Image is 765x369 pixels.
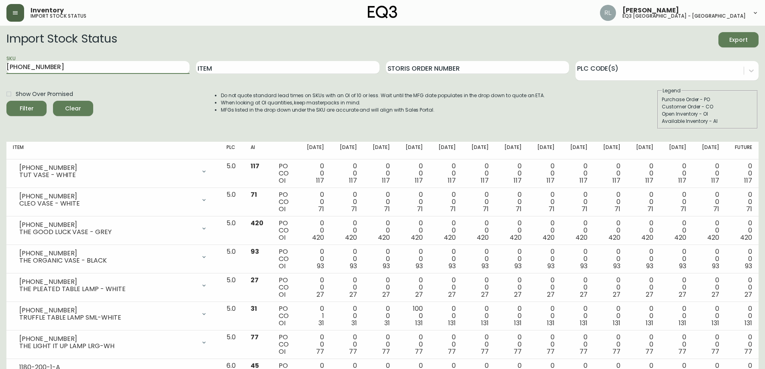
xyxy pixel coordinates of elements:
div: 0 0 [436,191,456,213]
div: 0 0 [666,191,686,213]
span: 93 [679,261,686,271]
div: 0 0 [502,334,522,355]
li: Do not quote standard lead times on SKUs with an OI of 10 or less. Wait until the MFG date popula... [221,92,545,99]
span: 117 [744,176,752,185]
div: 0 0 [436,277,456,298]
span: 420 [740,233,752,242]
span: 93 [547,261,555,271]
div: [PHONE_NUMBER] [19,221,196,228]
div: 0 0 [304,163,324,184]
div: PO CO [279,191,291,213]
h5: eq3 [GEOGRAPHIC_DATA] - [GEOGRAPHIC_DATA] [622,14,746,18]
div: Customer Order - CO [662,103,753,110]
span: 93 [251,247,259,256]
div: 0 0 [666,277,686,298]
span: 420 [378,233,390,242]
div: 0 0 [567,220,588,241]
span: 71 [680,204,686,214]
span: 117 [678,176,686,185]
div: 0 0 [436,305,456,327]
div: 0 0 [666,248,686,270]
div: 0 0 [633,305,653,327]
span: 131 [415,318,423,328]
div: 0 0 [534,191,555,213]
span: 77 [645,347,653,356]
img: logo [368,6,398,18]
td: 5.0 [220,330,244,359]
th: AI [244,142,272,159]
span: 77 [349,347,357,356]
div: 0 0 [436,163,456,184]
div: 0 0 [633,277,653,298]
span: 420 [411,233,423,242]
div: 0 0 [403,277,423,298]
span: 27 [745,290,752,299]
div: 0 0 [469,305,489,327]
span: 117 [382,176,390,185]
div: 0 0 [699,305,719,327]
th: PLC [220,142,244,159]
div: [PHONE_NUMBER]THE GOOD LUCK VASE - GREY [13,220,214,237]
span: 27 [679,290,686,299]
span: OI [279,176,286,185]
div: [PHONE_NUMBER] [19,307,196,314]
span: 71 [450,204,456,214]
span: 27 [547,290,555,299]
div: 0 0 [370,248,390,270]
span: 117 [316,176,324,185]
div: 0 0 [534,277,555,298]
span: OI [279,261,286,271]
span: 420 [251,218,263,228]
div: 0 0 [337,163,357,184]
span: 27 [613,290,620,299]
div: TUT VASE - WHITE [19,171,196,179]
div: 0 0 [436,334,456,355]
div: 0 0 [732,305,752,327]
div: 0 0 [436,220,456,241]
div: 0 0 [699,334,719,355]
div: [PHONE_NUMBER]CLEO VASE - WHITE [13,191,214,209]
span: 131 [448,318,456,328]
div: 0 0 [534,220,555,241]
div: PO CO [279,277,291,298]
div: 0 0 [337,305,357,327]
span: 117 [547,176,555,185]
div: THE GOOD LUCK VASE - GREY [19,228,196,236]
span: 93 [481,261,489,271]
div: 0 0 [304,220,324,241]
div: 0 0 [337,191,357,213]
span: 27 [251,275,259,285]
th: [DATE] [396,142,429,159]
span: 420 [510,233,522,242]
span: 420 [575,233,588,242]
div: 0 0 [534,305,555,327]
span: Export [725,35,752,45]
span: 31 [251,304,257,313]
button: Clear [53,101,93,116]
span: 93 [613,261,620,271]
span: 420 [312,233,324,242]
td: 5.0 [220,273,244,302]
div: 0 0 [502,248,522,270]
span: 77 [744,347,752,356]
span: 27 [712,290,719,299]
span: 420 [641,233,653,242]
span: 93 [350,261,357,271]
div: 0 0 [699,277,719,298]
span: 131 [679,318,686,328]
div: 0 0 [469,163,489,184]
div: 0 0 [633,334,653,355]
span: 27 [382,290,390,299]
span: 93 [416,261,423,271]
div: 0 0 [469,220,489,241]
span: 77 [481,347,489,356]
div: 0 0 [567,277,588,298]
div: [PHONE_NUMBER]TRUFFLE TABLE LAMP SML-WHITE [13,305,214,323]
span: 71 [251,190,257,199]
span: 93 [449,261,456,271]
div: 0 0 [370,334,390,355]
div: 0 0 [534,334,555,355]
th: [DATE] [429,142,462,159]
div: 0 0 [469,277,489,298]
div: PO CO [279,163,291,184]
